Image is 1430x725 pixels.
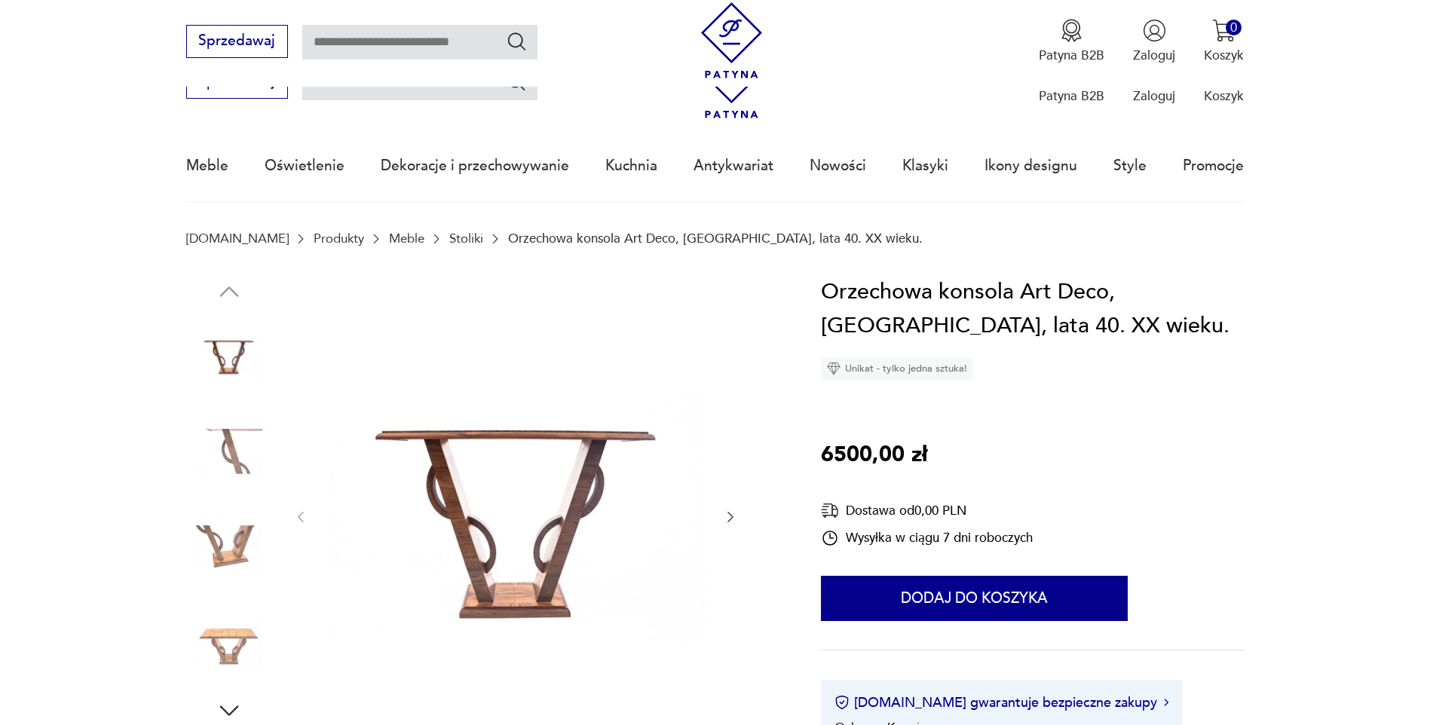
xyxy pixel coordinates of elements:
img: Patyna - sklep z meblami i dekoracjami vintage [694,2,770,78]
img: Ikona koszyka [1212,19,1236,42]
a: Ikony designu [984,131,1077,200]
a: Kuchnia [605,131,657,200]
img: Ikona dostawy [821,501,839,520]
p: Patyna B2B [1039,47,1104,64]
button: Szukaj [506,30,528,52]
a: Ikona medaluPatyna B2B [1039,19,1104,64]
a: Sprzedawaj [186,36,288,48]
p: Zaloguj [1133,87,1175,105]
p: Patyna B2B [1039,87,1104,105]
a: [DOMAIN_NAME] [186,231,289,246]
a: Nowości [810,131,866,200]
a: Stoliki [449,231,483,246]
a: Dekoracje i przechowywanie [381,131,569,200]
img: Zdjęcie produktu Orzechowa konsola Art Deco, Polska, lata 40. XX wieku. [186,601,272,687]
button: Zaloguj [1133,19,1175,64]
a: Antykwariat [694,131,773,200]
img: Ikona certyfikatu [834,695,850,710]
button: Patyna B2B [1039,19,1104,64]
p: Koszyk [1204,47,1244,64]
img: Zdjęcie produktu Orzechowa konsola Art Deco, Polska, lata 40. XX wieku. [186,505,272,591]
a: Promocje [1183,131,1244,200]
button: Sprzedawaj [186,25,288,58]
img: Ikona diamentu [827,362,841,375]
p: Zaloguj [1133,47,1175,64]
button: Szukaj [506,71,528,93]
div: 0 [1226,20,1242,35]
a: Meble [186,131,228,200]
img: Ikona medalu [1060,19,1083,42]
div: Unikat - tylko jedna sztuka! [821,357,973,380]
a: Style [1113,131,1147,200]
button: 0Koszyk [1204,19,1244,64]
div: Wysyłka w ciągu 7 dni roboczych [821,529,1033,547]
a: Produkty [314,231,364,246]
button: [DOMAIN_NAME] gwarantuje bezpieczne zakupy [834,693,1168,712]
div: Dostawa od 0,00 PLN [821,501,1033,520]
img: Ikona strzałki w prawo [1164,699,1168,706]
img: Ikonka użytkownika [1143,19,1166,42]
p: 6500,00 zł [821,438,927,473]
a: Klasyki [902,131,948,200]
img: Zdjęcie produktu Orzechowa konsola Art Deco, Polska, lata 40. XX wieku. [186,313,272,399]
button: Dodaj do koszyka [821,576,1128,621]
a: Sprzedawaj [186,77,288,89]
p: Orzechowa konsola Art Deco, [GEOGRAPHIC_DATA], lata 40. XX wieku. [508,231,923,246]
a: Oświetlenie [265,131,344,200]
p: Koszyk [1204,87,1244,105]
img: Zdjęcie produktu Orzechowa konsola Art Deco, Polska, lata 40. XX wieku. [186,408,272,494]
a: Meble [389,231,424,246]
h1: Orzechowa konsola Art Deco, [GEOGRAPHIC_DATA], lata 40. XX wieku. [821,275,1245,344]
